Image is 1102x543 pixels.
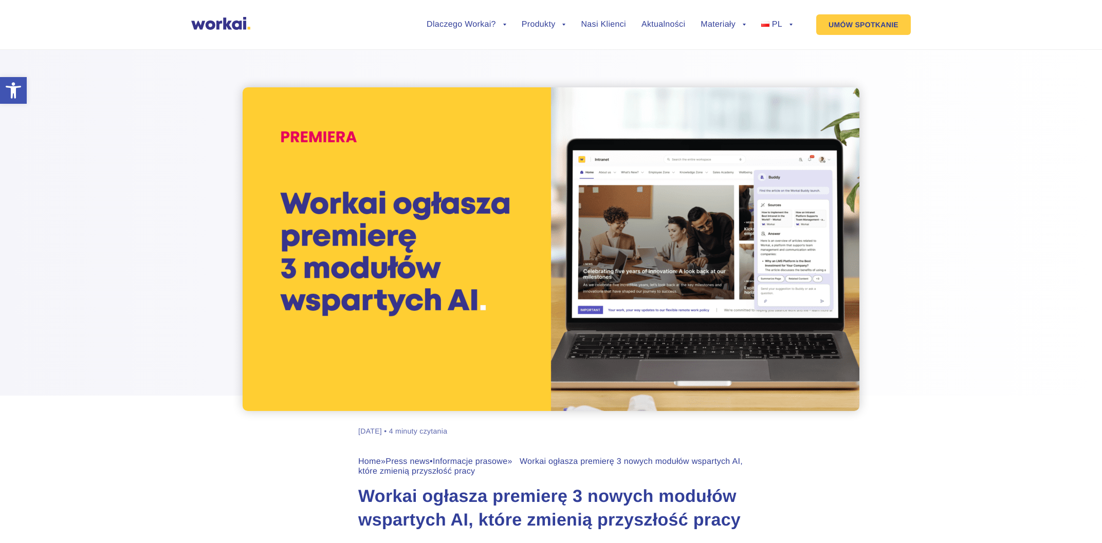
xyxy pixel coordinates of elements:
[522,21,566,29] a: Produkty
[358,426,447,436] div: [DATE] • 4 minuty czytania
[427,21,506,29] a: Dlaczego Workai?
[358,457,744,476] div: » • » Workai ogłasza premierę 3 nowych modułów wspartych AI, które zmienią przyszłość pracy
[385,457,430,466] a: Press news
[772,20,782,29] span: PL
[641,21,685,29] a: Aktualności
[433,457,507,466] a: Informacje prasowe
[581,21,626,29] a: Nasi Klienci
[358,485,744,532] h1: Workai ogłasza premierę 3 nowych modułów wspartych AI, które zmienią przyszłość pracy
[358,457,381,466] a: Home
[761,21,793,29] a: PL
[816,14,911,35] a: UMÓW SPOTKANIE
[701,21,746,29] a: Materiały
